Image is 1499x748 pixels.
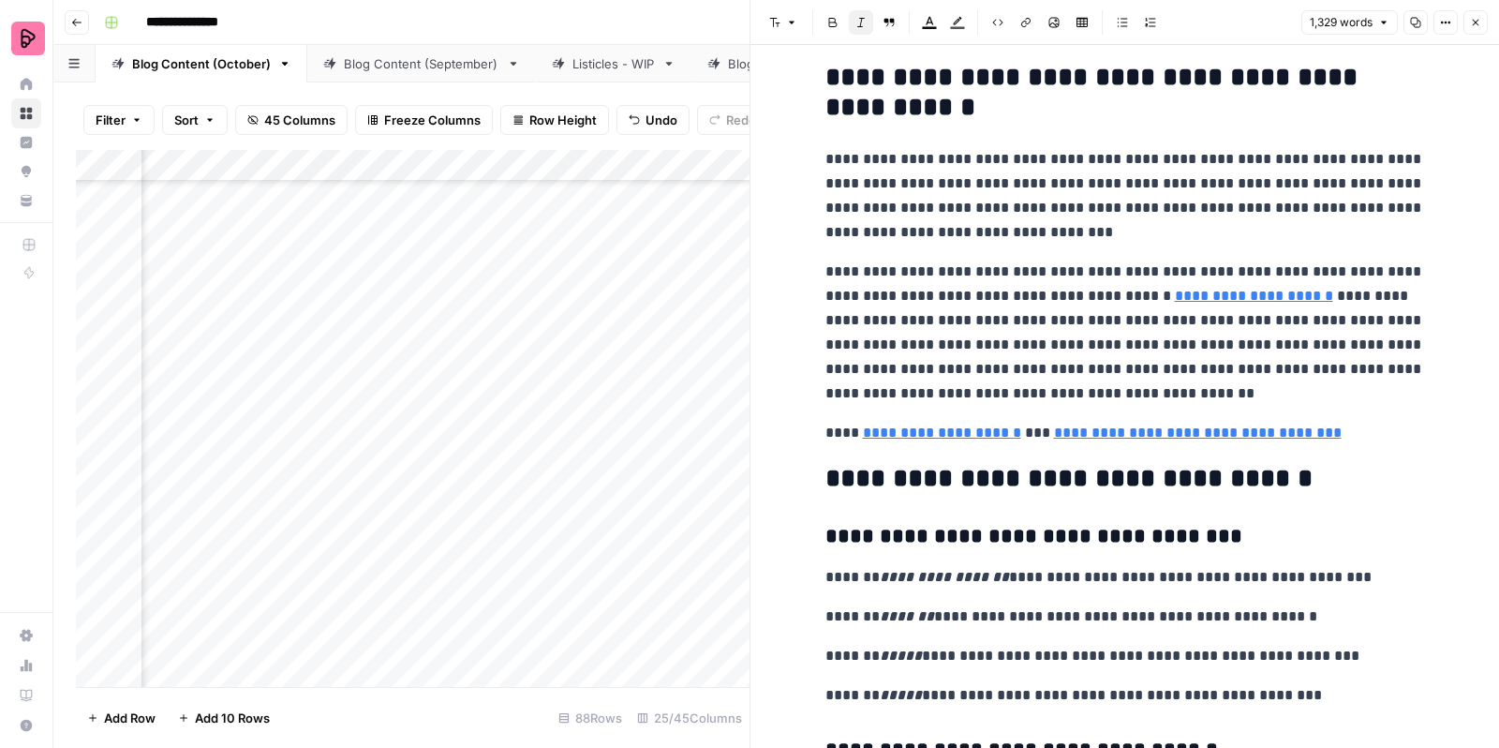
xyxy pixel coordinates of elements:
[551,703,630,733] div: 88 Rows
[11,69,41,99] a: Home
[500,105,609,135] button: Row Height
[96,111,126,129] span: Filter
[235,105,348,135] button: 45 Columns
[162,105,228,135] button: Sort
[76,703,167,733] button: Add Row
[11,621,41,651] a: Settings
[646,111,677,129] span: Undo
[536,45,691,82] a: Listicles - WIP
[264,111,335,129] span: 45 Columns
[630,703,749,733] div: 25/45 Columns
[167,703,281,733] button: Add 10 Rows
[572,54,655,73] div: Listicles - WIP
[104,709,156,727] span: Add Row
[11,127,41,157] a: Insights
[344,54,499,73] div: Blog Content (September)
[728,54,860,73] div: Blog Content (August)
[529,111,597,129] span: Row Height
[726,111,756,129] span: Redo
[697,105,768,135] button: Redo
[616,105,690,135] button: Undo
[1301,10,1398,35] button: 1,329 words
[195,709,270,727] span: Add 10 Rows
[132,54,271,73] div: Blog Content (October)
[11,651,41,681] a: Usage
[11,22,45,55] img: Preply Logo
[174,111,199,129] span: Sort
[355,105,493,135] button: Freeze Columns
[11,711,41,741] button: Help + Support
[11,681,41,711] a: Learning Hub
[11,98,41,128] a: Browse
[307,45,536,82] a: Blog Content (September)
[691,45,897,82] a: Blog Content (August)
[96,45,307,82] a: Blog Content (October)
[11,186,41,216] a: Your Data
[11,15,41,62] button: Workspace: Preply
[11,157,41,187] a: Opportunities
[83,105,155,135] button: Filter
[1310,14,1373,31] span: 1,329 words
[384,111,481,129] span: Freeze Columns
